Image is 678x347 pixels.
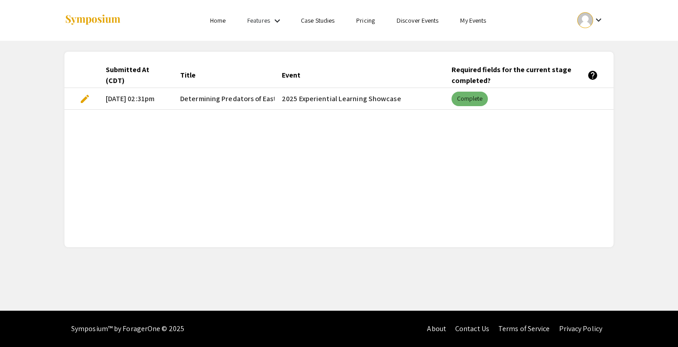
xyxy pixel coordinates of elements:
mat-cell: [DATE] 02:31pm [98,88,173,110]
span: edit [79,93,90,104]
a: Case Studies [301,16,334,24]
a: Features [247,16,270,24]
div: Title [180,70,196,81]
button: Expand account dropdown [568,10,614,30]
mat-icon: Expand account dropdown [593,15,604,25]
mat-cell: 2025 Experiential Learning Showcase [275,88,444,110]
div: Title [180,70,204,81]
div: Required fields for the current stage completed?help [452,64,607,86]
iframe: Chat [7,306,39,340]
a: Privacy Policy [559,324,602,333]
mat-chip: Complete [452,92,488,106]
div: Submitted At (CDT) [106,64,166,86]
div: Symposium™ by ForagerOne © 2025 [71,311,184,347]
a: Contact Us [455,324,489,333]
a: Discover Events [397,16,439,24]
img: Symposium by ForagerOne [64,14,121,26]
a: Terms of Service [498,324,550,333]
mat-icon: Expand Features list [272,15,283,26]
div: Submitted At (CDT) [106,64,157,86]
div: Required fields for the current stage completed? [452,64,599,86]
span: Determining Predators of Eastern Wild Turkey Clutches [180,93,356,104]
a: My Events [460,16,486,24]
div: Event [282,70,300,81]
a: Home [210,16,226,24]
div: Event [282,70,309,81]
mat-icon: help [587,70,598,81]
a: About [427,324,446,333]
a: Pricing [356,16,375,24]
